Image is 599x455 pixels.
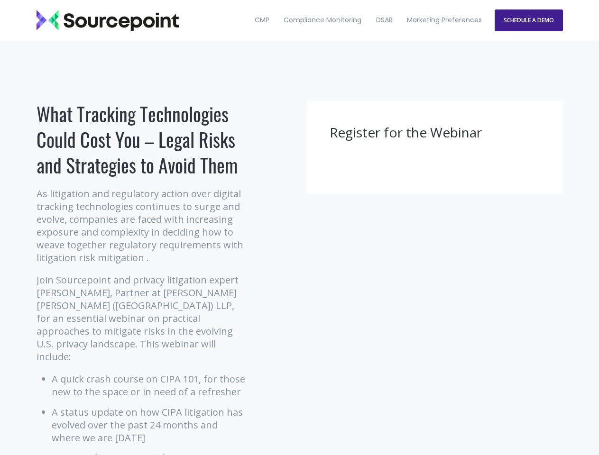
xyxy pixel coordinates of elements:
[495,9,563,31] a: SCHEDULE A DEMO
[37,10,179,31] img: Sourcepoint_logo_black_transparent (2)-2
[37,187,248,264] p: As litigation and regulatory action over digital tracking technologies continues to surge and evo...
[37,273,248,363] p: Join Sourcepoint and privacy litigation expert [PERSON_NAME], Partner at [PERSON_NAME] [PERSON_NA...
[52,406,248,444] li: A status update on how CIPA litigation has evolved over the past 24 months and where we are [DATE]
[37,101,248,178] h1: What Tracking Technologies Could Cost You – Legal Risks and Strategies to Avoid Them
[330,124,540,142] h3: Register for the Webinar
[52,373,248,398] li: A quick crash course on CIPA 101, for those new to the space or in need of a refresher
